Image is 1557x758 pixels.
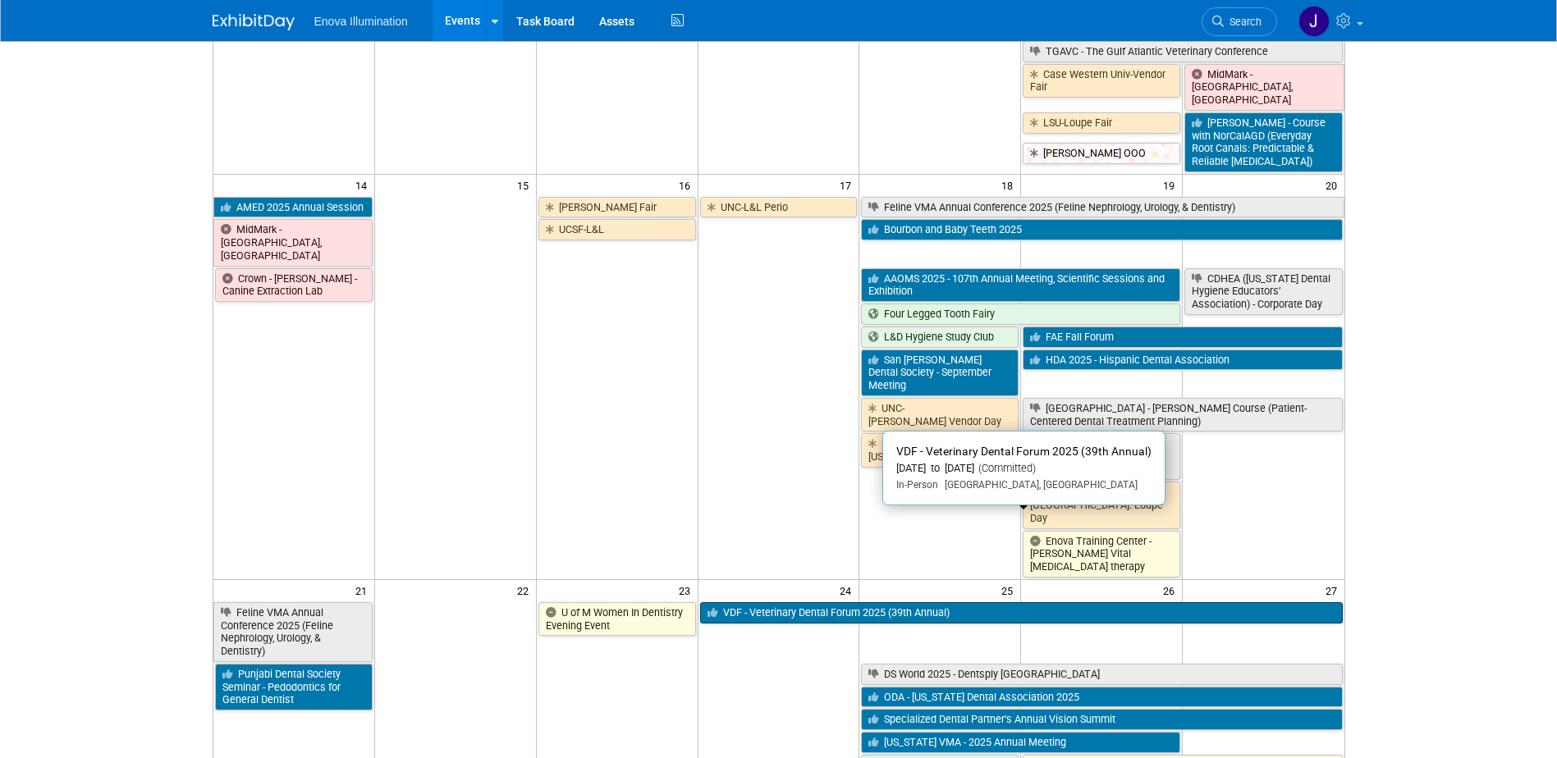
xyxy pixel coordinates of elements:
[861,349,1019,396] a: San [PERSON_NAME] Dental Society - September Meeting
[314,15,408,28] span: Enova Illumination
[838,175,859,195] span: 17
[861,732,1180,753] a: [US_STATE] VMA - 2025 Annual Meeting
[861,268,1180,302] a: AAOMS 2025 - 107th Annual Meeting, Scientific Sessions and Exhibition
[538,602,696,636] a: U of M Women In Dentistry Evening Event
[896,479,938,491] span: In-Person
[896,462,1152,476] div: [DATE] to [DATE]
[861,664,1342,685] a: DS World 2025 - Dentsply [GEOGRAPHIC_DATA]
[1023,326,1342,348] a: FAE Fall Forum
[1184,268,1342,315] a: CDHEA ([US_STATE] Dental Hygiene Educators’ Association) - Corporate Day
[213,219,373,266] a: MidMark - [GEOGRAPHIC_DATA], [GEOGRAPHIC_DATA]
[213,602,373,662] a: Feline VMA Annual Conference 2025 (Feline Nephrology, Urology, & Dentistry)
[538,219,696,240] a: UCSF-L&L
[838,580,859,600] span: 24
[354,175,374,195] span: 14
[1324,580,1344,600] span: 27
[1023,398,1342,432] a: [GEOGRAPHIC_DATA] - [PERSON_NAME] Course (Patient-Centered Dental Treatment Planning)
[677,580,698,600] span: 23
[515,175,536,195] span: 15
[1184,64,1344,111] a: MidMark - [GEOGRAPHIC_DATA], [GEOGRAPHIC_DATA]
[861,197,1344,218] a: Feline VMA Annual Conference 2025 (Feline Nephrology, Urology, & Dentistry)
[1224,16,1262,28] span: Search
[1023,41,1342,62] a: TGAVC - The Gulf Atlantic Veterinary Conference
[861,433,1019,467] a: [GEOGRAPHIC_DATA][US_STATE]-Loupe Day
[215,268,373,302] a: Crown - [PERSON_NAME] - Canine Extraction Lab
[354,580,374,600] span: 21
[213,197,373,218] a: AMED 2025 Annual Session
[861,304,1180,325] a: Four Legged Tooth Fairy
[1023,64,1180,98] a: Case Western Univ-Vendor Fair
[1023,112,1180,134] a: LSU-Loupe Fair
[700,602,1343,623] a: VDF - Veterinary Dental Forum 2025 (39th Annual)
[861,687,1342,708] a: ODA - [US_STATE] Dental Association 2025
[861,709,1342,730] a: Specialized Dental Partner’s Annual Vision Summit
[1161,580,1182,600] span: 26
[861,326,1019,348] a: L&D Hygiene Study Club
[938,479,1138,491] span: [GEOGRAPHIC_DATA], [GEOGRAPHIC_DATA]
[1202,7,1277,36] a: Search
[1298,6,1330,37] img: Janelle Tlusty
[974,462,1036,474] span: (Committed)
[1184,112,1342,172] a: [PERSON_NAME] - Course with NorCalAGD (Everyday Root Canals: Predictable & Reliable [MEDICAL_DATA])
[538,197,696,218] a: [PERSON_NAME] Fair
[1023,143,1180,164] a: [PERSON_NAME] OOO
[700,197,858,218] a: UNC-L&L Perio
[677,175,698,195] span: 16
[1161,175,1182,195] span: 19
[1023,349,1342,371] a: HDA 2025 - Hispanic Dental Association
[861,219,1342,240] a: Bourbon and Baby Teeth 2025
[896,445,1152,458] span: VDF - Veterinary Dental Forum 2025 (39th Annual)
[1000,175,1020,195] span: 18
[861,398,1019,432] a: UNC-[PERSON_NAME] Vendor Day
[1000,580,1020,600] span: 25
[1324,175,1344,195] span: 20
[1023,531,1180,578] a: Enova Training Center - [PERSON_NAME] Vital [MEDICAL_DATA] therapy
[213,14,295,30] img: ExhibitDay
[515,580,536,600] span: 22
[215,664,373,710] a: Punjabi Dental Society Seminar - Pedodontics for General Dentist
